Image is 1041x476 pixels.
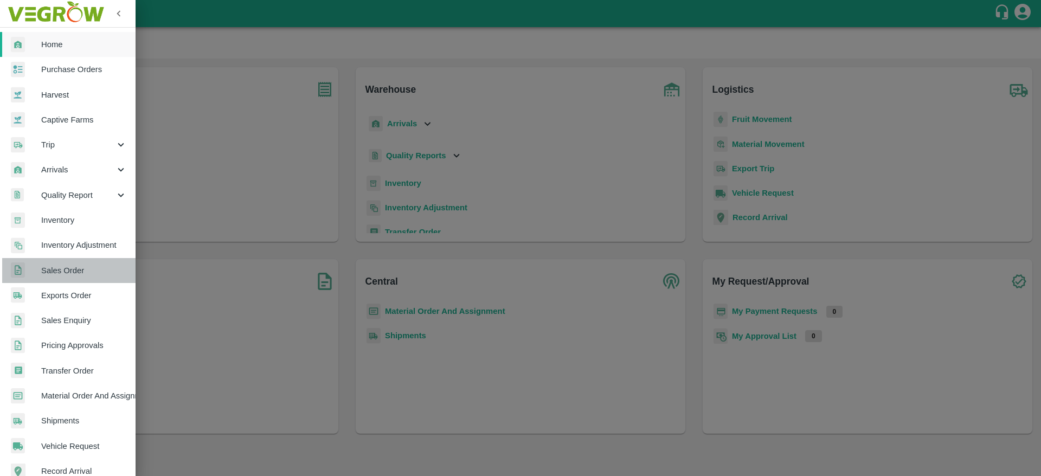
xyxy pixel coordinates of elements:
span: Transfer Order [41,365,127,377]
img: sales [11,313,25,329]
img: vehicle [11,438,25,454]
span: Sales Enquiry [41,314,127,326]
span: Sales Order [41,265,127,276]
span: Inventory Adjustment [41,239,127,251]
span: Shipments [41,415,127,427]
span: Inventory [41,214,127,226]
span: Purchase Orders [41,63,127,75]
span: Harvest [41,89,127,101]
span: Home [41,38,127,50]
img: centralMaterial [11,388,25,404]
span: Pricing Approvals [41,339,127,351]
span: Vehicle Request [41,440,127,452]
span: Exports Order [41,290,127,301]
img: sales [11,338,25,353]
img: harvest [11,112,25,128]
span: Arrivals [41,164,115,176]
img: whArrival [11,162,25,178]
img: shipments [11,287,25,303]
img: qualityReport [11,188,24,202]
span: Captive Farms [41,114,127,126]
img: delivery [11,137,25,153]
img: whTransfer [11,363,25,378]
img: whInventory [11,213,25,228]
span: Quality Report [41,189,115,201]
img: reciept [11,62,25,78]
span: Trip [41,139,115,151]
img: whArrival [11,37,25,53]
img: sales [11,262,25,278]
img: shipments [11,413,25,429]
img: harvest [11,87,25,103]
img: inventory [11,237,25,253]
span: Material Order And Assignment [41,390,127,402]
